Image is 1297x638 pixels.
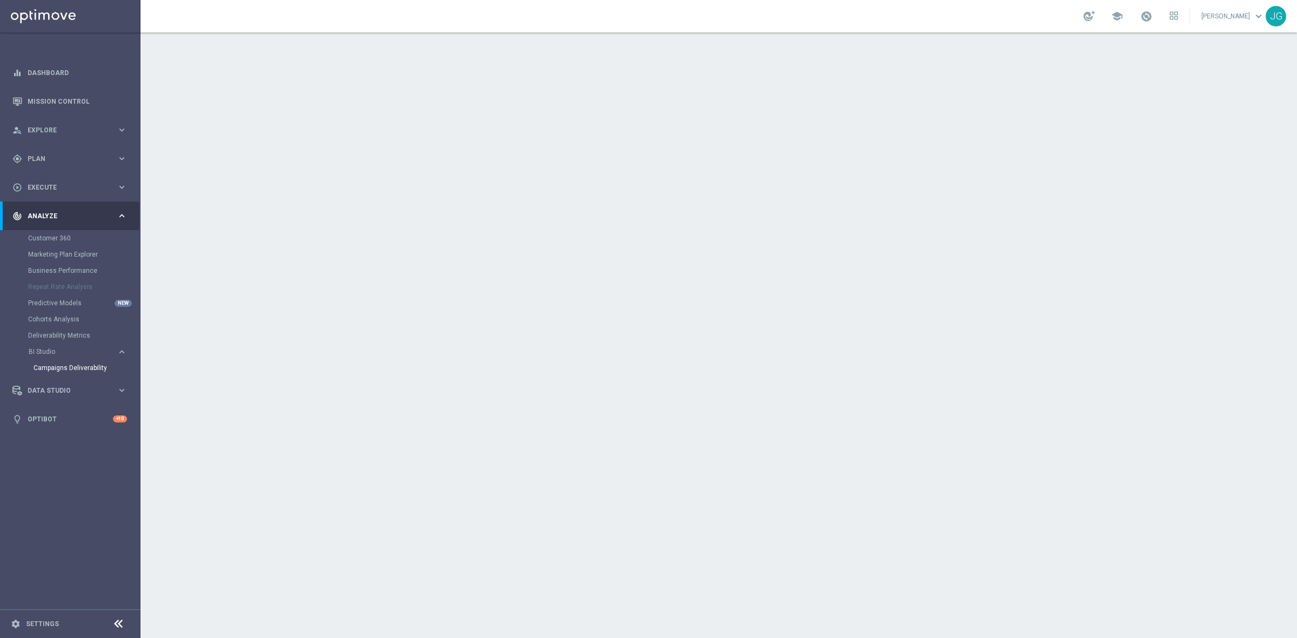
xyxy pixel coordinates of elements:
[12,405,127,433] div: Optibot
[28,315,112,324] a: Cohorts Analysis
[12,126,128,135] button: person_search Explore keyboard_arrow_right
[26,621,59,627] a: Settings
[28,250,112,259] a: Marketing Plan Explorer
[113,415,127,422] div: +10
[12,155,128,163] button: gps_fixed Plan keyboard_arrow_right
[29,348,106,355] span: BI Studio
[28,327,139,344] div: Deliverability Metrics
[117,182,127,192] i: keyboard_arrow_right
[28,405,113,433] a: Optibot
[12,183,128,192] button: play_circle_outline Execute keyboard_arrow_right
[28,311,139,327] div: Cohorts Analysis
[117,211,127,221] i: keyboard_arrow_right
[28,263,139,279] div: Business Performance
[117,347,127,357] i: keyboard_arrow_right
[28,234,112,243] a: Customer 360
[117,385,127,395] i: keyboard_arrow_right
[28,246,139,263] div: Marketing Plan Explorer
[12,414,22,424] i: lightbulb
[12,58,127,87] div: Dashboard
[34,360,139,376] div: Campaigns Deliverability
[28,266,112,275] a: Business Performance
[28,87,127,116] a: Mission Control
[28,299,112,307] a: Predictive Models
[12,212,128,220] button: track_changes Analyze keyboard_arrow_right
[28,184,117,191] span: Execute
[12,68,22,78] i: equalizer
[28,156,117,162] span: Plan
[11,619,21,629] i: settings
[28,347,128,356] button: BI Studio keyboard_arrow_right
[12,386,128,395] button: Data Studio keyboard_arrow_right
[12,97,128,106] button: Mission Control
[115,300,132,307] div: NEW
[1111,10,1123,22] span: school
[28,331,112,340] a: Deliverability Metrics
[12,183,117,192] div: Execute
[117,153,127,164] i: keyboard_arrow_right
[28,295,139,311] div: Predictive Models
[1253,10,1265,22] span: keyboard_arrow_down
[28,127,117,133] span: Explore
[12,154,117,164] div: Plan
[28,213,117,219] span: Analyze
[12,87,127,116] div: Mission Control
[28,230,139,246] div: Customer 360
[117,125,127,135] i: keyboard_arrow_right
[1200,8,1266,24] a: [PERSON_NAME]keyboard_arrow_down
[28,58,127,87] a: Dashboard
[12,211,117,221] div: Analyze
[12,69,128,77] button: equalizer Dashboard
[1266,6,1286,26] div: JG
[12,154,22,164] i: gps_fixed
[28,387,117,394] span: Data Studio
[12,183,22,192] i: play_circle_outline
[29,348,117,355] div: BI Studio
[12,415,128,424] button: lightbulb Optibot +10
[28,344,139,376] div: BI Studio
[28,279,139,295] div: Repeat Rate Analysis
[12,211,22,221] i: track_changes
[12,125,22,135] i: person_search
[12,125,117,135] div: Explore
[34,364,112,372] a: Campaigns Deliverability
[12,386,117,395] div: Data Studio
